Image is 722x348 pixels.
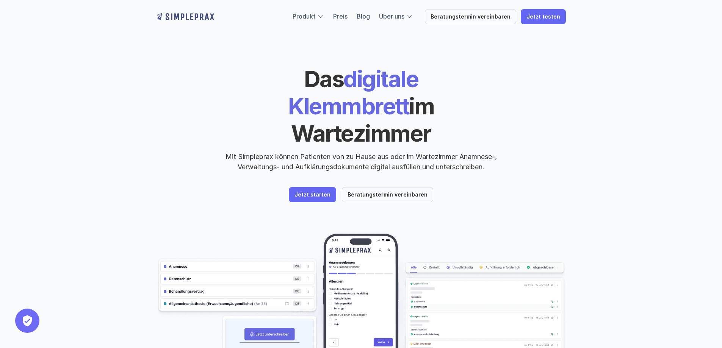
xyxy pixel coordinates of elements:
[431,14,511,20] p: Beratungstermin vereinbaren
[521,9,566,24] a: Jetzt testen
[289,187,336,202] a: Jetzt starten
[379,12,404,20] a: Über uns
[230,65,492,147] h1: digitale Klemmbrett
[357,12,370,20] a: Blog
[333,12,348,20] a: Preis
[293,12,316,20] a: Produkt
[342,187,433,202] a: Beratungstermin vereinbaren
[294,192,330,198] p: Jetzt starten
[526,14,560,20] p: Jetzt testen
[425,9,516,24] a: Beratungstermin vereinbaren
[219,151,503,172] p: Mit Simpleprax können Patienten von zu Hause aus oder im Wartezimmer Anamnese-, Verwaltungs- und ...
[291,92,438,147] span: im Wartezimmer
[304,65,344,92] span: Das
[348,192,428,198] p: Beratungstermin vereinbaren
